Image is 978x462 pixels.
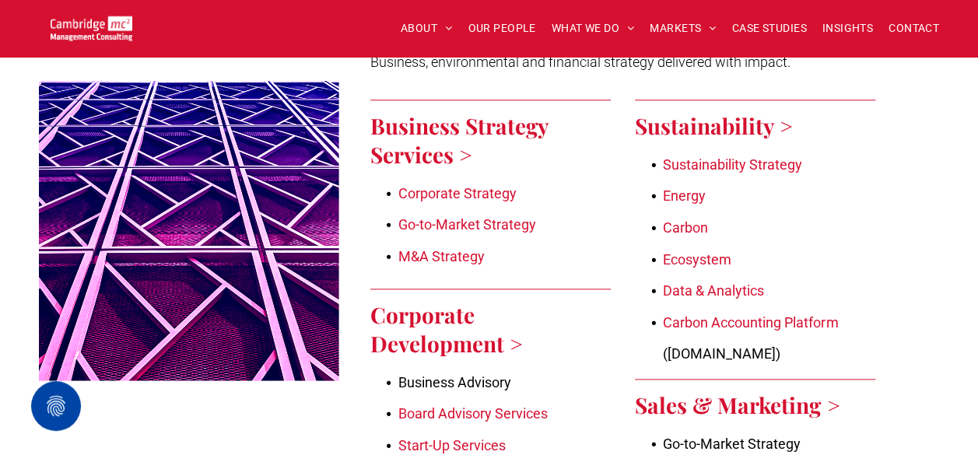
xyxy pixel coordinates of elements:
[51,16,132,41] img: Go to Homepage
[398,185,517,201] a: Corporate Strategy
[663,345,780,362] span: ([DOMAIN_NAME])
[881,16,947,40] a: CONTACT
[663,251,731,268] a: Ecosystem
[398,405,548,422] a: Board Advisory Services
[663,156,802,173] a: Sustainability Strategy
[460,16,543,40] a: OUR PEOPLE
[398,437,506,453] a: Start-Up Services
[398,374,511,390] span: Business Advisory
[663,187,706,204] a: Energy
[370,329,523,358] a: Development >
[370,54,790,70] span: Business, environmental and financial strategy delivered with impact.
[51,18,132,34] a: Your Business Transformed | Cambridge Management Consulting
[370,111,549,169] a: Business Strategy Services >
[642,16,724,40] a: MARKETS
[398,216,536,233] a: Go-to-Market Strategy
[544,16,643,40] a: WHAT WE DO
[393,16,461,40] a: ABOUT
[815,16,881,40] a: INSIGHTS
[663,436,801,452] span: Go-to-Market Strategy
[724,16,815,40] a: CASE STUDIES
[635,111,793,140] a: Sustainability >
[398,248,485,264] a: M&A Strategy
[39,33,339,429] a: What We Do | Cambridge Management Consulting
[663,314,838,331] a: Carbon Accounting Platform
[370,300,475,329] a: Corporate
[663,219,708,236] a: Carbon
[663,282,764,299] a: Data & Analytics
[635,390,840,419] a: Sales & Marketing >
